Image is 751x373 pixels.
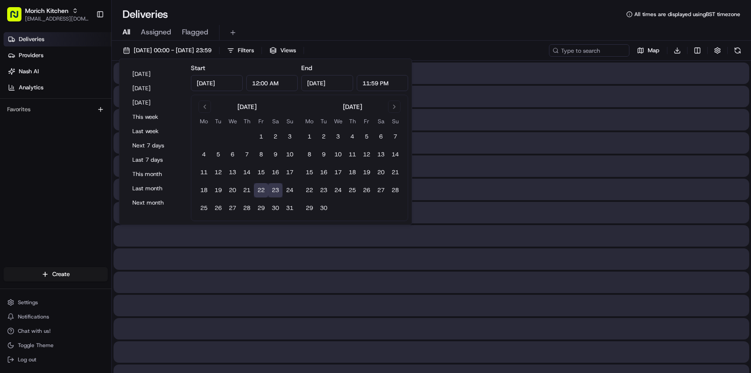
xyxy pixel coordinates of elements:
[345,130,359,144] button: 4
[198,101,211,113] button: Go to previous month
[52,270,70,278] span: Create
[254,147,268,162] button: 8
[316,183,331,197] button: 23
[4,267,108,281] button: Create
[4,325,108,337] button: Chat with us!
[128,68,182,80] button: [DATE]
[5,196,72,212] a: 📗Knowledge Base
[74,138,77,146] span: •
[283,183,297,197] button: 24
[211,183,225,197] button: 19
[76,201,83,208] div: 💻
[302,130,316,144] button: 1
[19,35,44,43] span: Deliveries
[359,183,374,197] button: 26
[302,117,316,126] th: Monday
[197,201,211,215] button: 25
[4,32,111,46] a: Deliveries
[374,147,388,162] button: 13
[28,163,118,170] span: [PERSON_NAME] [PERSON_NAME]
[238,46,254,54] span: Filters
[4,339,108,352] button: Toggle Theme
[345,183,359,197] button: 25
[331,130,345,144] button: 3
[9,116,60,123] div: Past conversations
[268,117,283,126] th: Saturday
[25,15,89,22] button: [EMAIL_ADDRESS][DOMAIN_NAME]
[9,36,163,50] p: Welcome 👋
[84,200,143,209] span: API Documentation
[331,183,345,197] button: 24
[331,117,345,126] th: Wednesday
[388,117,402,126] th: Sunday
[283,117,297,126] th: Sunday
[211,201,225,215] button: 26
[240,201,254,215] button: 28
[301,64,312,72] label: End
[254,183,268,197] button: 22
[23,58,148,67] input: Clear
[18,313,49,320] span: Notifications
[211,165,225,180] button: 12
[9,85,25,101] img: 1736555255976-a54dd68f-1ca7-489b-9aae-adbdc363a1c4
[345,165,359,180] button: 18
[141,27,171,38] span: Assigned
[72,196,147,212] a: 💻API Documentation
[120,163,123,170] span: •
[139,114,163,125] button: See all
[388,147,402,162] button: 14
[283,130,297,144] button: 3
[633,44,663,57] button: Map
[359,117,374,126] th: Friday
[128,168,182,180] button: This month
[359,147,374,162] button: 12
[648,46,659,54] span: Map
[240,147,254,162] button: 7
[19,67,39,75] span: Nash AI
[18,139,25,146] img: 1736555255976-a54dd68f-1ca7-489b-9aae-adbdc363a1c4
[302,183,316,197] button: 22
[388,130,402,144] button: 7
[283,165,297,180] button: 17
[345,147,359,162] button: 11
[18,299,38,306] span: Settings
[9,201,16,208] div: 📗
[152,88,163,99] button: Start new chat
[122,27,130,38] span: All
[128,96,182,109] button: [DATE]
[268,183,283,197] button: 23
[268,201,283,215] button: 30
[359,130,374,144] button: 5
[374,130,388,144] button: 6
[28,138,72,146] span: [PERSON_NAME]
[63,221,108,228] a: Powered byPylon
[240,165,254,180] button: 14
[19,84,43,92] span: Analytics
[316,201,331,215] button: 30
[240,117,254,126] th: Thursday
[549,44,629,57] input: Type to search
[280,46,296,54] span: Views
[40,85,147,94] div: Start new chat
[197,165,211,180] button: 11
[134,46,211,54] span: [DATE] 00:00 - [DATE] 23:59
[18,342,54,349] span: Toggle Theme
[128,197,182,209] button: Next month
[191,64,205,72] label: Start
[301,75,353,91] input: Date
[254,130,268,144] button: 1
[4,310,108,323] button: Notifications
[634,11,740,18] span: All times are displayed using BST timezone
[254,117,268,126] th: Friday
[225,165,240,180] button: 13
[9,9,27,27] img: Nash
[211,147,225,162] button: 5
[331,165,345,180] button: 17
[283,201,297,215] button: 31
[374,165,388,180] button: 20
[40,94,123,101] div: We're available if you need us!
[79,138,97,146] span: [DATE]
[25,6,68,15] span: Morich Kitchen
[225,147,240,162] button: 6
